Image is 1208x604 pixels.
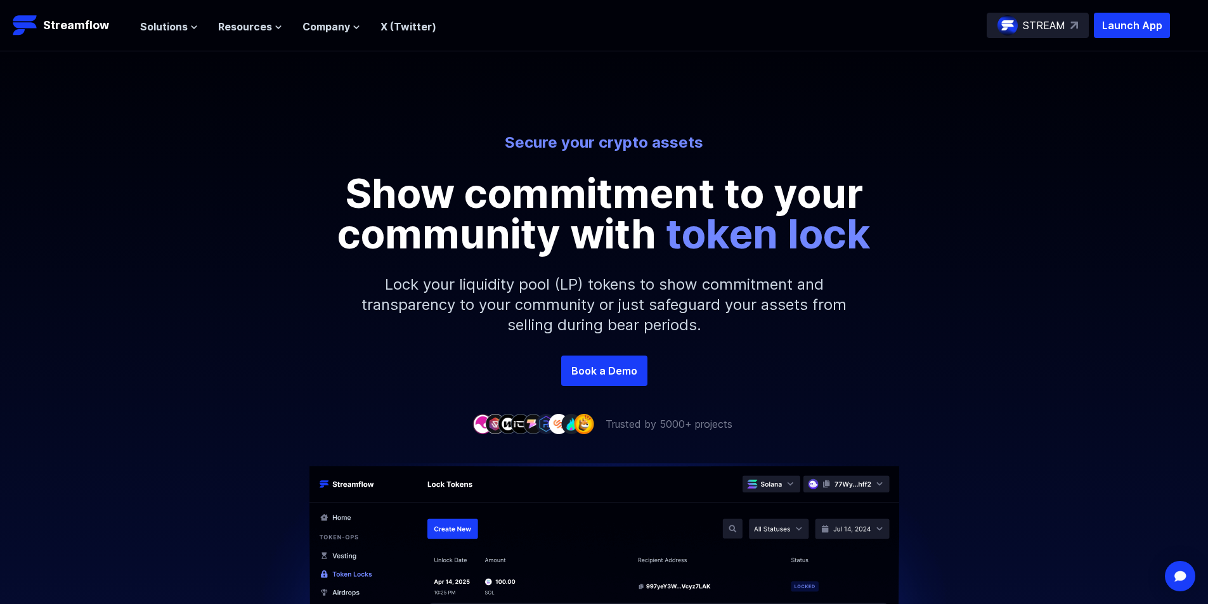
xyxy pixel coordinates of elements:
p: Lock your liquidity pool (LP) tokens to show commitment and transparency to your community or jus... [332,254,877,356]
img: company-6 [536,414,556,434]
p: Streamflow [43,16,109,34]
img: company-5 [523,414,543,434]
a: Book a Demo [561,356,647,386]
img: company-7 [549,414,569,434]
button: Resources [218,19,282,34]
img: company-8 [561,414,581,434]
a: Streamflow [13,13,127,38]
p: Secure your crypto assets [253,132,956,153]
a: X (Twitter) [380,20,436,33]
p: STREAM [1023,18,1065,33]
img: company-4 [510,414,531,434]
div: Open Intercom Messenger [1165,561,1195,591]
p: Trusted by 5000+ projects [606,416,732,432]
span: Resources [218,19,272,34]
img: streamflow-logo-circle.png [997,15,1018,35]
img: top-right-arrow.svg [1070,22,1078,29]
span: token lock [666,209,871,258]
img: company-1 [472,414,493,434]
a: STREAM [987,13,1089,38]
img: Streamflow Logo [13,13,38,38]
p: Show commitment to your community with [319,173,890,254]
span: Company [302,19,350,34]
img: company-9 [574,414,594,434]
img: company-3 [498,414,518,434]
button: Launch App [1094,13,1170,38]
img: company-2 [485,414,505,434]
button: Solutions [140,19,198,34]
span: Solutions [140,19,188,34]
button: Company [302,19,360,34]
